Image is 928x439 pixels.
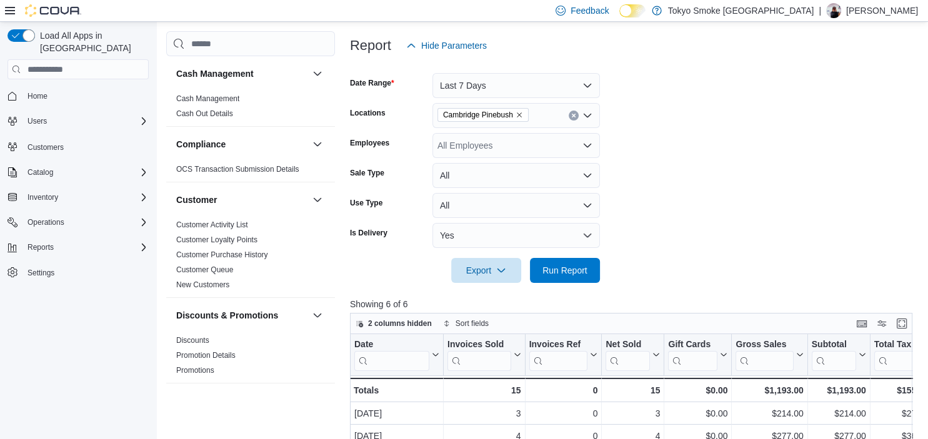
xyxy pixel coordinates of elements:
[27,91,47,101] span: Home
[569,111,579,121] button: Clear input
[354,383,439,398] div: Totals
[350,108,386,118] label: Locations
[354,339,429,351] div: Date
[447,339,511,371] div: Invoices Sold
[437,108,529,122] span: Cambridge Pinebush
[25,4,81,17] img: Cova
[176,67,307,80] button: Cash Management
[176,94,239,103] a: Cash Management
[432,193,600,218] button: All
[2,264,154,282] button: Settings
[22,265,59,280] a: Settings
[529,339,587,371] div: Invoices Ref
[176,351,236,360] a: Promotion Details
[2,87,154,105] button: Home
[27,268,54,278] span: Settings
[166,162,335,182] div: Compliance
[27,167,53,177] span: Catalog
[447,406,521,421] div: 3
[7,82,149,314] nav: Complex example
[529,339,597,371] button: Invoices Ref
[176,138,307,150] button: Compliance
[811,339,866,371] button: Subtotal
[176,309,307,322] button: Discounts & Promotions
[668,339,717,351] div: Gift Cards
[2,239,154,256] button: Reports
[606,383,660,398] div: 15
[606,339,650,351] div: Net Sold
[354,406,439,421] div: [DATE]
[668,383,727,398] div: $0.00
[176,220,248,230] span: Customer Activity List
[736,406,803,421] div: $214.00
[874,339,918,351] div: Total Tax
[447,383,521,398] div: 15
[447,339,511,351] div: Invoices Sold
[22,140,69,155] a: Customers
[350,298,918,310] p: Showing 6 of 6
[22,139,149,154] span: Customers
[22,114,149,129] span: Users
[350,228,387,238] label: Is Delivery
[176,280,229,290] span: New Customers
[176,335,209,345] span: Discounts
[176,67,254,80] h3: Cash Management
[443,109,513,121] span: Cambridge Pinebush
[606,406,660,421] div: 3
[354,339,429,371] div: Date
[176,265,233,274] a: Customer Queue
[530,258,600,283] button: Run Report
[368,318,432,328] span: 2 columns hidden
[811,339,856,371] div: Subtotal
[854,316,869,331] button: Keyboard shortcuts
[350,138,389,148] label: Employees
[350,198,382,208] label: Use Type
[176,165,299,174] a: OCS Transaction Submission Details
[668,3,814,18] p: Tokyo Smoke [GEOGRAPHIC_DATA]
[571,4,609,17] span: Feedback
[176,138,226,150] h3: Compliance
[438,316,494,331] button: Sort fields
[354,339,439,371] button: Date
[35,29,149,54] span: Load All Apps in [GEOGRAPHIC_DATA]
[176,235,257,244] a: Customer Loyalty Points
[668,339,727,371] button: Gift Cards
[22,165,58,180] button: Catalog
[27,192,58,202] span: Inventory
[22,114,52,129] button: Users
[176,336,209,345] a: Discounts
[22,88,149,104] span: Home
[516,111,523,119] button: Remove Cambridge Pinebush from selection in this group
[846,3,918,18] p: [PERSON_NAME]
[176,365,214,375] span: Promotions
[22,190,149,205] span: Inventory
[736,339,793,371] div: Gross Sales
[668,339,717,371] div: Gift Card Sales
[432,223,600,248] button: Yes
[2,112,154,130] button: Users
[2,214,154,231] button: Operations
[176,235,257,245] span: Customer Loyalty Points
[176,366,214,375] a: Promotions
[736,383,803,398] div: $1,193.00
[176,265,233,275] span: Customer Queue
[176,250,268,259] a: Customer Purchase History
[166,91,335,126] div: Cash Management
[606,339,650,371] div: Net Sold
[22,190,63,205] button: Inventory
[27,116,47,126] span: Users
[176,164,299,174] span: OCS Transaction Submission Details
[2,189,154,206] button: Inventory
[542,264,587,277] span: Run Report
[812,406,866,421] div: $214.00
[176,109,233,119] span: Cash Out Details
[447,339,521,371] button: Invoices Sold
[176,250,268,260] span: Customer Purchase History
[874,339,928,371] button: Total Tax
[582,111,592,121] button: Open list of options
[22,265,149,280] span: Settings
[668,406,727,421] div: $0.00
[874,316,889,331] button: Display options
[27,142,64,152] span: Customers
